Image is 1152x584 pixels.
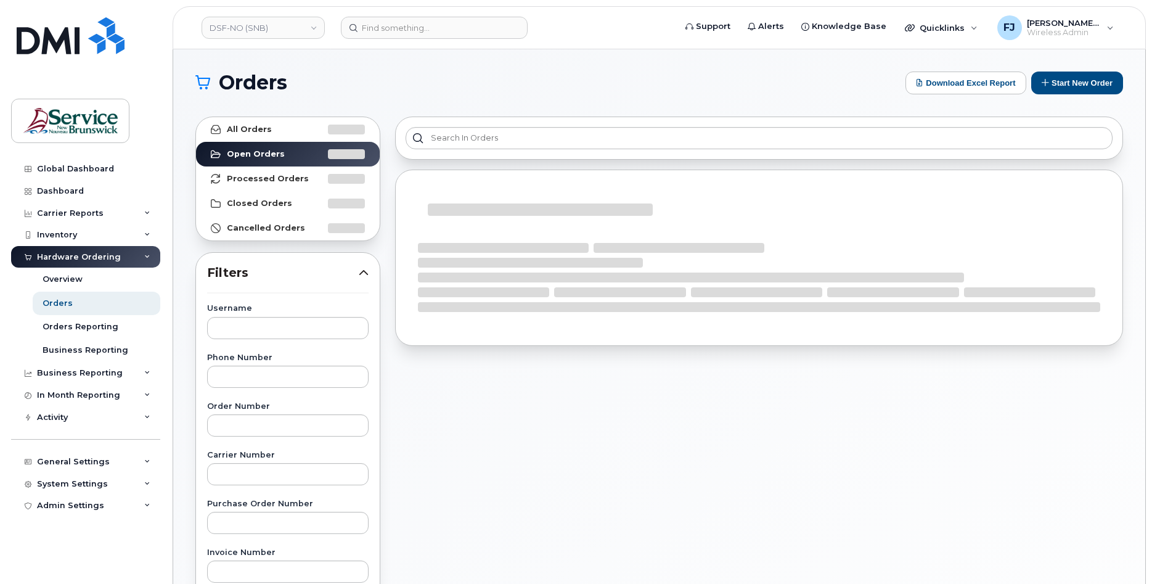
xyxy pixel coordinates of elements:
[227,174,309,184] strong: Processed Orders
[406,127,1113,149] input: Search in orders
[196,142,380,167] a: Open Orders
[207,264,359,282] span: Filters
[196,216,380,241] a: Cancelled Orders
[219,73,287,92] span: Orders
[196,167,380,191] a: Processed Orders
[1031,72,1123,94] button: Start New Order
[227,223,305,233] strong: Cancelled Orders
[207,549,369,557] label: Invoice Number
[207,451,369,459] label: Carrier Number
[207,500,369,508] label: Purchase Order Number
[207,354,369,362] label: Phone Number
[227,125,272,134] strong: All Orders
[207,403,369,411] label: Order Number
[227,149,285,159] strong: Open Orders
[196,117,380,142] a: All Orders
[207,305,369,313] label: Username
[227,199,292,208] strong: Closed Orders
[905,72,1026,94] button: Download Excel Report
[196,191,380,216] a: Closed Orders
